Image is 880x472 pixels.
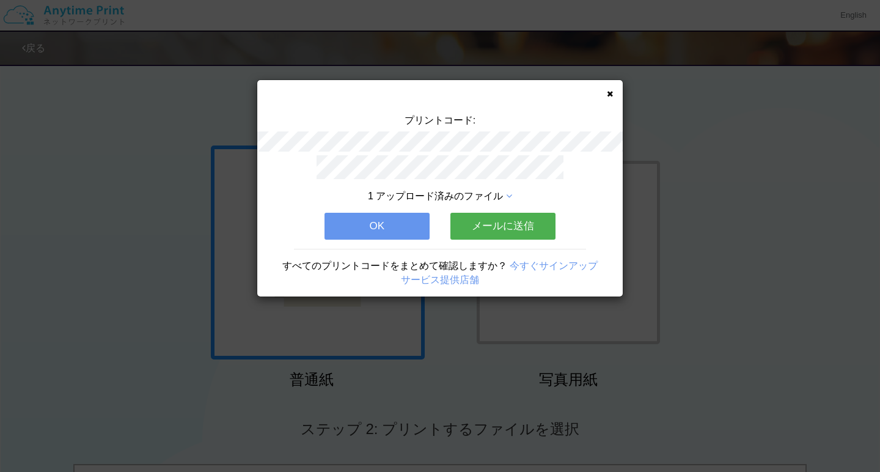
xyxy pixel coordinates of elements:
[368,191,503,201] span: 1 アップロード済みのファイル
[324,213,430,240] button: OK
[510,260,598,271] a: 今すぐサインアップ
[405,115,475,125] span: プリントコード:
[282,260,507,271] span: すべてのプリントコードをまとめて確認しますか？
[450,213,555,240] button: メールに送信
[401,275,479,285] a: サービス提供店舗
